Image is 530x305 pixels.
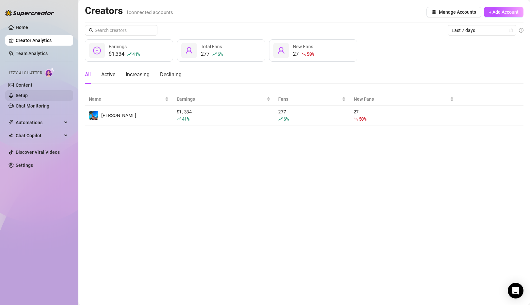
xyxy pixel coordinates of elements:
[101,113,136,118] span: [PERSON_NAME]
[109,44,127,49] span: Earnings
[132,51,140,57] span: 41 %
[89,95,164,103] span: Name
[307,51,314,57] span: 50 %
[101,71,115,79] div: Active
[45,67,55,77] img: AI Chatter
[354,117,358,121] span: fall
[16,150,60,155] a: Discover Viral Videos
[89,28,93,33] span: search
[301,52,306,56] span: fall
[519,28,523,33] span: info-circle
[160,71,182,79] div: Declining
[126,9,173,15] span: 1 connected accounts
[127,52,132,56] span: rise
[16,51,48,56] a: Team Analytics
[217,51,222,57] span: 6 %
[95,27,148,34] input: Search creators
[354,108,454,123] div: 27
[274,93,349,106] th: Fans
[16,117,62,128] span: Automations
[359,116,366,122] span: 50 %
[484,7,523,17] button: + Add Account
[201,44,222,49] span: Total Fans
[85,93,173,106] th: Name
[489,9,519,15] span: + Add Account
[85,5,173,17] h2: Creators
[109,50,140,58] div: $1,334
[278,117,283,121] span: rise
[354,95,449,103] span: New Fans
[16,130,62,141] span: Chat Copilot
[182,116,189,122] span: 41 %
[177,108,271,123] div: $ 1,334
[8,120,14,125] span: thunderbolt
[432,10,436,14] span: setting
[426,7,481,17] button: Manage Accounts
[278,95,340,103] span: Fans
[283,116,288,122] span: 6 %
[16,35,68,46] a: Creator Analytics
[177,117,181,121] span: rise
[277,47,285,54] span: user
[126,71,150,79] div: Increasing
[16,103,49,109] a: Chat Monitoring
[452,25,512,35] span: Last 7 days
[16,82,32,88] a: Content
[16,25,28,30] a: Home
[293,50,314,58] div: 27
[177,95,265,103] span: Earnings
[16,93,28,98] a: Setup
[212,52,217,56] span: rise
[508,283,523,298] div: Open Intercom Messenger
[509,28,513,32] span: calendar
[185,47,193,54] span: user
[8,133,13,138] img: Chat Copilot
[5,10,54,16] img: logo-BBDzfeDw.svg
[201,50,222,58] div: 277
[350,93,458,106] th: New Fans
[89,111,98,120] img: Ryan
[173,93,275,106] th: Earnings
[85,71,91,79] div: All
[439,9,476,15] span: Manage Accounts
[293,44,313,49] span: New Fans
[278,108,345,123] div: 277
[93,47,101,54] span: dollar-circle
[9,70,42,76] span: Izzy AI Chatter
[16,163,33,168] a: Settings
